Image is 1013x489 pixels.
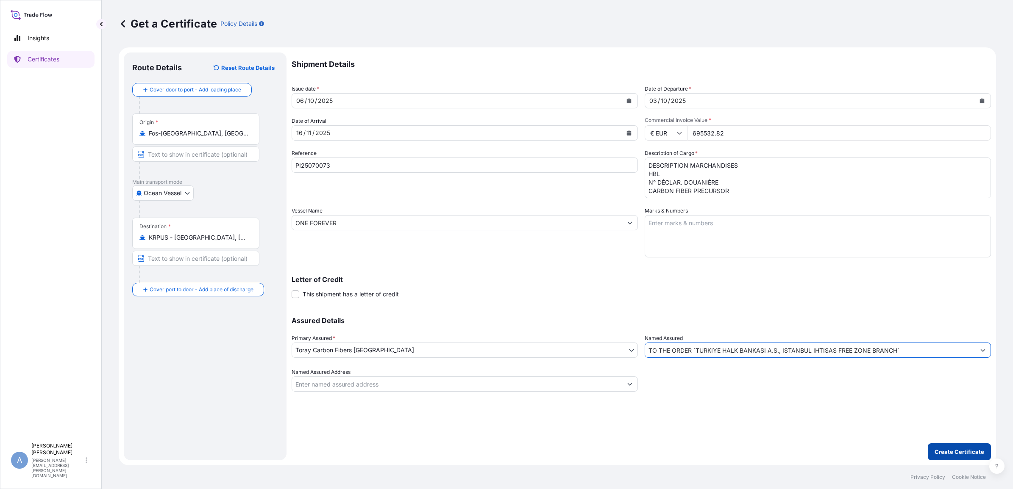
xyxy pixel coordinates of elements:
p: Policy Details [220,19,257,28]
div: / [305,96,307,106]
p: Certificates [28,55,59,64]
span: Primary Assured [292,334,335,343]
span: Cover port to door - Add place of discharge [150,285,253,294]
div: month, [660,96,668,106]
input: Named Assured Address [292,376,622,392]
div: year, [314,128,331,138]
div: year, [670,96,687,106]
div: / [658,96,660,106]
span: Cover door to port - Add loading place [150,86,241,94]
span: This shipment has a letter of credit [303,290,399,298]
input: Type to search vessel name or IMO [292,215,622,230]
label: Named Assured [645,334,683,343]
p: [PERSON_NAME] [PERSON_NAME] [31,442,84,456]
div: year, [317,96,334,106]
span: Date of Arrival [292,117,326,125]
button: Calendar [975,94,989,108]
input: Enter booking reference [292,157,638,173]
span: Date of Departure [645,85,691,93]
label: Marks & Numbers [645,207,688,215]
button: Cover door to port - Add loading place [132,83,252,97]
span: Ocean Vessel [144,189,181,197]
input: Assured Name [645,343,975,358]
button: Reset Route Details [209,61,278,75]
button: Calendar [622,94,636,108]
button: Select transport [132,185,194,201]
label: Description of Cargo [645,149,698,157]
button: Create Certificate [928,443,991,460]
div: / [303,128,306,138]
p: Shipment Details [292,52,991,76]
label: Named Assured Address [292,368,351,376]
div: Destination [139,223,171,230]
label: Vessel Name [292,207,323,215]
div: / [315,96,317,106]
div: day, [295,96,305,106]
span: Toray Carbon Fibers [GEOGRAPHIC_DATA] [295,346,414,354]
button: Show suggestions [622,215,637,230]
div: / [312,128,314,138]
div: month, [306,128,312,138]
a: Privacy Policy [910,474,945,481]
button: Show suggestions [975,343,991,358]
input: Origin [149,129,249,138]
a: Insights [7,30,95,47]
div: Origin [139,119,158,126]
button: Cover port to door - Add place of discharge [132,283,264,296]
input: Text to appear on certificate [132,146,259,162]
span: A [17,456,22,464]
p: Assured Details [292,317,991,324]
div: day, [295,128,303,138]
input: Destination [149,233,249,242]
p: Reset Route Details [221,64,275,72]
span: Issue date [292,85,319,93]
p: Create Certificate [935,448,984,456]
div: day, [648,96,658,106]
input: Enter amount [687,125,991,141]
p: Get a Certificate [119,17,217,30]
a: Certificates [7,51,95,68]
p: Main transport mode [132,179,278,185]
button: Show suggestions [622,376,637,392]
button: Toray Carbon Fibers [GEOGRAPHIC_DATA] [292,343,638,358]
p: Route Details [132,63,182,73]
input: Text to appear on certificate [132,251,259,266]
p: Letter of Credit [292,276,991,283]
button: Calendar [622,126,636,140]
a: Cookie Notice [952,474,986,481]
p: Insights [28,34,49,42]
label: Reference [292,149,317,157]
span: Commercial Invoice Value [645,117,991,124]
div: month, [307,96,315,106]
p: [PERSON_NAME][EMAIL_ADDRESS][PERSON_NAME][DOMAIN_NAME] [31,458,84,478]
div: / [668,96,670,106]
